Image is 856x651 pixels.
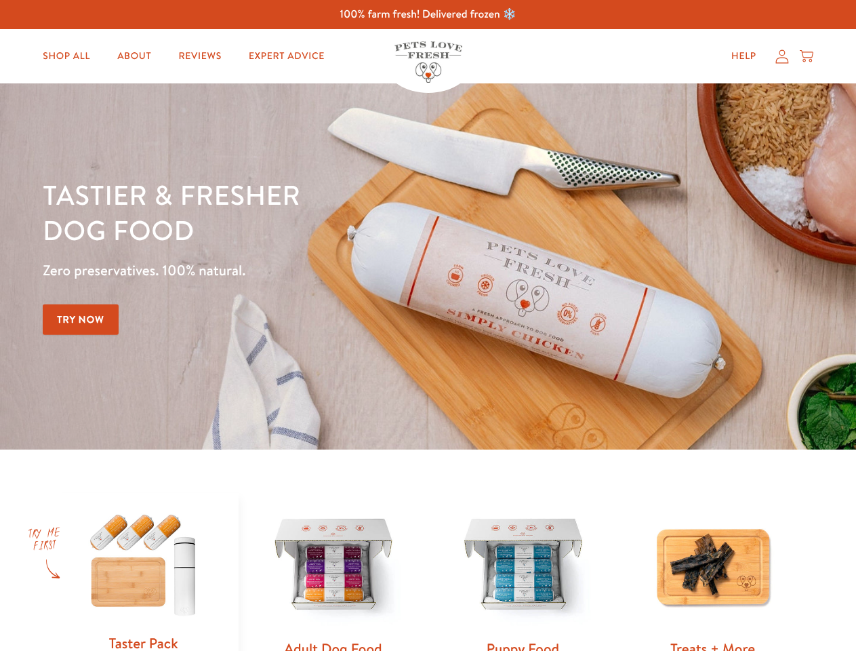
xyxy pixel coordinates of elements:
a: Help [720,43,767,70]
a: Reviews [167,43,232,70]
a: About [106,43,162,70]
h1: Tastier & fresher dog food [43,177,556,248]
a: Try Now [43,304,119,335]
a: Shop All [32,43,101,70]
p: Zero preservatives. 100% natural. [43,258,556,283]
a: Expert Advice [238,43,335,70]
img: Pets Love Fresh [394,41,462,83]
